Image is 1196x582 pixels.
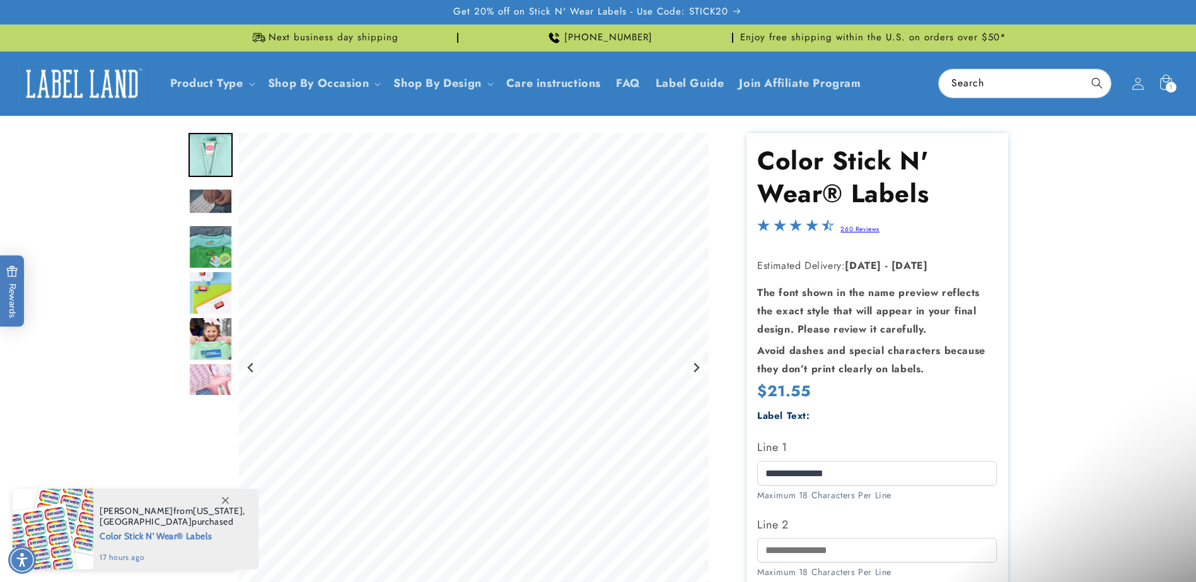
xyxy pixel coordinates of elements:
[687,359,704,376] button: Next slide
[891,258,928,273] strong: [DATE]
[189,225,233,269] img: Color Stick N' Wear® Labels - Label Land
[269,31,398,44] span: Next business day shipping
[189,179,233,223] div: Go to slide 3
[931,523,1183,569] iframe: Gorgias Floating Chat
[656,76,724,91] span: Label Guide
[757,409,810,423] label: Label Text:
[268,76,369,91] span: Shop By Occasion
[840,224,880,234] a: 260 Reviews - open in a new tab
[757,380,811,402] span: $21.55
[189,188,233,214] img: null
[757,437,997,457] label: Line 1
[19,64,145,103] img: Label Land
[1083,69,1111,97] button: Search
[1170,82,1173,93] span: 1
[757,343,985,376] strong: Avoid dashes and special characters because they don’t print clearly on labels.
[189,271,233,315] img: Color Stick N' Wear® Labels - Label Land
[738,25,1008,51] div: Announcement
[189,317,233,361] img: Color Stick N' Wear® Labels - Label Land
[731,69,868,98] a: Join Affiliate Program
[243,359,260,376] button: Previous slide
[189,271,233,315] div: Go to slide 5
[757,515,997,535] label: Line 2
[499,69,608,98] a: Care instructions
[845,258,881,273] strong: [DATE]
[100,527,245,543] span: Color Stick N' Wear® Labels
[757,285,980,336] strong: The font shown in the name preview reflects the exact style that will appear in your final design...
[453,6,728,18] span: Get 20% off on Stick N' Wear Labels - Use Code: STICK20
[757,222,834,237] span: 4.5-star overall rating
[393,75,481,91] a: Shop By Design
[189,133,233,177] div: Go to slide 2
[757,566,997,579] div: Maximum 18 Characters Per Line
[100,516,192,527] span: [GEOGRAPHIC_DATA]
[1027,419,1183,525] iframe: Gorgias live chat conversation starters
[757,257,997,275] p: Estimated Delivery:
[100,552,245,563] span: 17 hours ago
[189,363,233,407] img: Color Stick N' Wear® Labels - Label Land
[189,133,233,177] img: Pink stripes design stick on clothing label on the care tag of a sweatshirt
[170,75,243,91] a: Product Type
[757,489,997,502] div: Maximum 18 Characters Per Line
[189,317,233,361] div: Go to slide 6
[616,76,641,91] span: FAQ
[189,25,458,51] div: Announcement
[463,25,733,51] div: Announcement
[189,363,233,407] div: Go to slide 7
[564,31,653,44] span: [PHONE_NUMBER]
[608,69,648,98] a: FAQ
[100,506,245,527] span: from , purchased
[739,76,861,91] span: Join Affiliate Program
[163,69,260,98] summary: Product Type
[885,258,888,273] strong: -
[740,31,1006,44] span: Enjoy free shipping within the U.S. on orders over $50*
[260,69,386,98] summary: Shop By Occasion
[10,481,160,519] iframe: Sign Up via Text for Offers
[757,144,997,210] h1: Color Stick N' Wear® Labels
[506,76,601,91] span: Care instructions
[6,266,18,318] span: Rewards
[386,69,498,98] summary: Shop By Design
[8,546,36,574] div: Accessibility Menu
[189,225,233,269] div: Go to slide 4
[648,69,732,98] a: Label Guide
[193,505,243,516] span: [US_STATE]
[15,59,150,108] a: Label Land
